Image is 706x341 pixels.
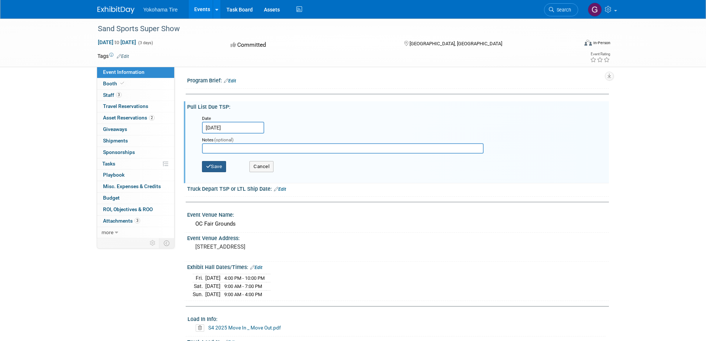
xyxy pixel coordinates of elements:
[193,274,205,282] td: Fri.
[97,124,174,135] a: Giveaways
[205,290,221,298] td: [DATE]
[410,41,502,46] span: [GEOGRAPHIC_DATA], [GEOGRAPHIC_DATA]
[143,7,178,13] span: Yokohama Tire
[224,78,236,83] a: Edit
[187,183,609,193] div: Truck Depart TSP or LTL Ship Date:
[193,282,205,290] td: Sat.
[202,122,264,134] input: Select Date
[103,195,120,201] span: Budget
[97,135,174,147] a: Shipments
[149,115,155,121] span: 2
[214,137,233,142] span: (optional)
[193,218,603,230] div: OC Fair Grounds
[202,161,226,172] button: Save
[103,81,126,86] span: Booth
[103,172,125,178] span: Playbook
[590,52,610,56] div: Event Rating
[205,282,221,290] td: [DATE]
[97,39,136,46] span: [DATE] [DATE]
[103,92,122,98] span: Staff
[205,274,221,282] td: [DATE]
[137,40,153,45] span: (3 days)
[187,101,609,111] div: Pull List Due TSP:
[146,238,159,248] td: Personalize Event Tab Strip
[187,209,609,219] div: Event Venue Name:
[250,265,262,270] a: Edit
[193,290,205,298] td: Sun.
[228,39,392,52] div: Committed
[202,116,211,121] small: Date
[97,181,174,192] a: Misc. Expenses & Credits
[97,158,174,170] a: Tasks
[208,325,281,331] a: S4 2025 Move In _ Move Out.pdf
[554,7,571,13] span: Search
[187,262,609,271] div: Exhibit Hall Dates/Times:
[593,40,610,46] div: In-Person
[117,54,129,59] a: Edit
[97,112,174,124] a: Asset Reservations2
[103,115,155,121] span: Asset Reservations
[249,161,274,172] button: Cancel
[274,187,286,192] a: Edit
[97,216,174,227] a: Attachments3
[95,22,567,36] div: Sand Sports Super Show
[103,218,140,224] span: Attachments
[187,75,609,85] div: Program Brief:
[224,275,265,281] span: 4:00 PM - 10:00 PM
[97,101,174,112] a: Travel Reservations
[103,126,127,132] span: Giveaways
[195,243,355,250] pre: [STREET_ADDRESS]
[196,325,207,331] a: Delete attachment?
[102,161,115,167] span: Tasks
[534,39,611,50] div: Event Format
[588,3,602,17] img: gina Witter
[224,283,262,289] span: 9:00 AM - 7:00 PM
[97,193,174,204] a: Budget
[188,314,606,323] div: Load In Info:
[103,149,135,155] span: Sponsorships
[120,81,124,85] i: Booth reservation complete
[97,170,174,181] a: Playbook
[116,92,122,98] span: 3
[113,39,120,45] span: to
[97,90,174,101] a: Staff3
[544,3,578,16] a: Search
[103,206,153,212] span: ROI, Objectives & ROO
[97,227,174,238] a: more
[97,204,174,215] a: ROI, Objectives & ROO
[584,40,592,46] img: Format-Inperson.png
[202,137,213,142] small: Notes
[103,138,128,144] span: Shipments
[97,78,174,89] a: Booth
[159,238,174,248] td: Toggle Event Tabs
[103,103,148,109] span: Travel Reservations
[103,69,145,75] span: Event Information
[224,292,262,297] span: 9:00 AM - 4:00 PM
[97,67,174,78] a: Event Information
[103,183,161,189] span: Misc. Expenses & Credits
[135,218,140,223] span: 3
[97,147,174,158] a: Sponsorships
[102,229,113,235] span: more
[97,52,129,60] td: Tags
[97,6,135,14] img: ExhibitDay
[187,233,609,242] div: Event Venue Address:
